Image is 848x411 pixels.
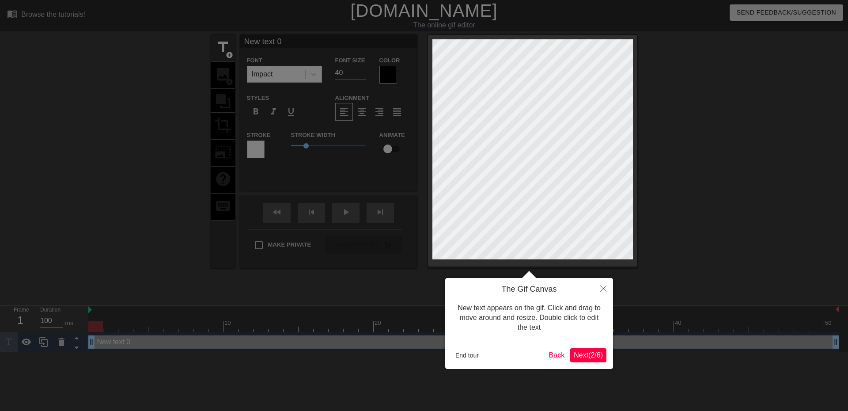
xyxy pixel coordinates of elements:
[594,278,613,298] button: Close
[545,348,568,362] button: Back
[574,351,603,359] span: Next ( 2 / 6 )
[452,349,482,362] button: End tour
[570,348,606,362] button: Next
[452,285,606,294] h4: The Gif Canvas
[452,294,606,342] div: New text appears on the gif. Click and drag to move around and resize. Double click to edit the text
